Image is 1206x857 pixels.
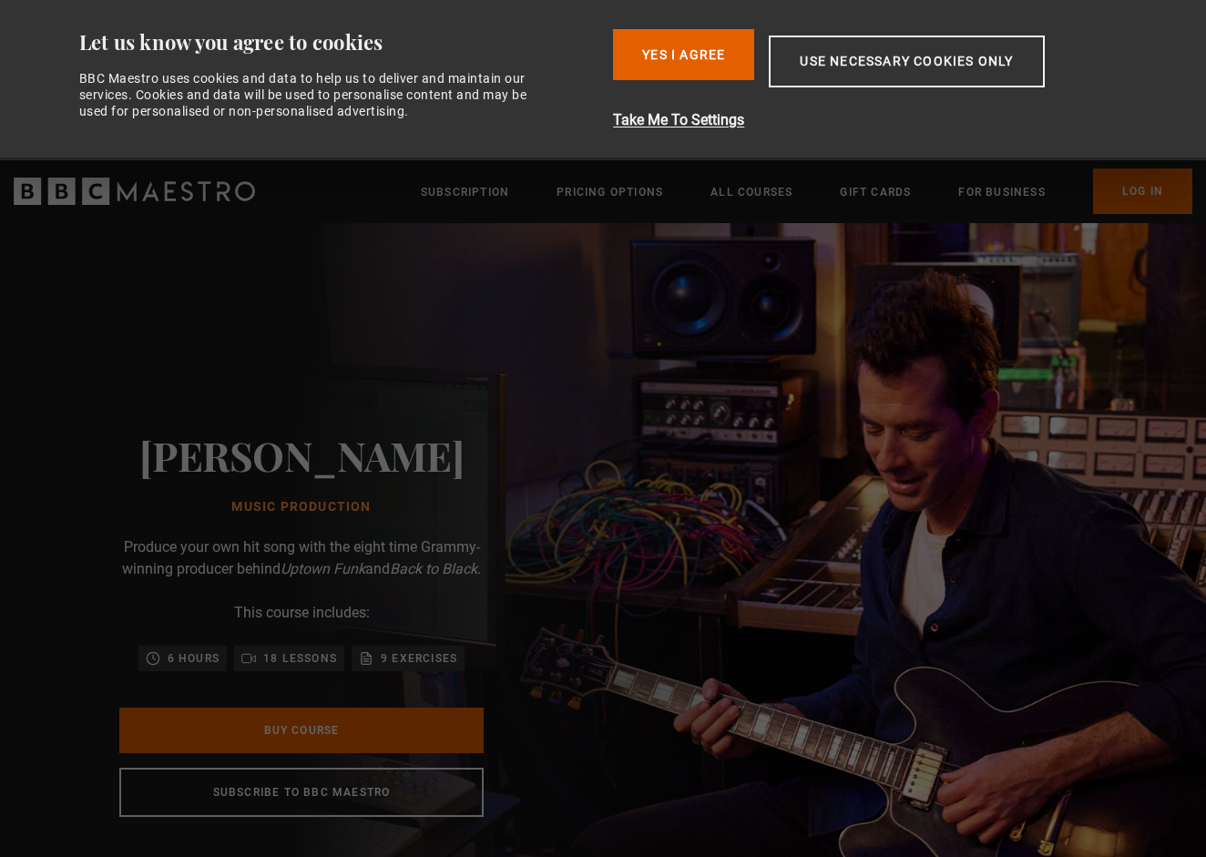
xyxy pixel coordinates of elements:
[168,649,220,668] p: 6 hours
[769,36,1044,87] button: Use necessary cookies only
[390,560,477,577] i: Back to Black
[421,168,1192,214] nav: Primary
[234,602,370,624] p: This course includes:
[381,649,457,668] p: 9 exercises
[119,708,484,753] a: Buy Course
[557,183,663,201] a: Pricing Options
[421,183,509,201] a: Subscription
[139,432,465,478] h2: [PERSON_NAME]
[119,768,484,817] a: Subscribe to BBC Maestro
[79,29,599,56] div: Let us know you agree to cookies
[263,649,337,668] p: 18 lessons
[613,109,1140,131] button: Take Me To Settings
[119,536,484,580] p: Produce your own hit song with the eight time Grammy-winning producer behind and .
[710,183,792,201] a: All Courses
[14,178,255,205] svg: BBC Maestro
[958,183,1045,201] a: For business
[840,183,911,201] a: Gift Cards
[281,560,365,577] i: Uptown Funk
[613,29,754,80] button: Yes I Agree
[139,500,465,515] h1: Music Production
[79,70,547,120] div: BBC Maestro uses cookies and data to help us to deliver and maintain our services. Cookies and da...
[1093,168,1192,214] a: Log In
